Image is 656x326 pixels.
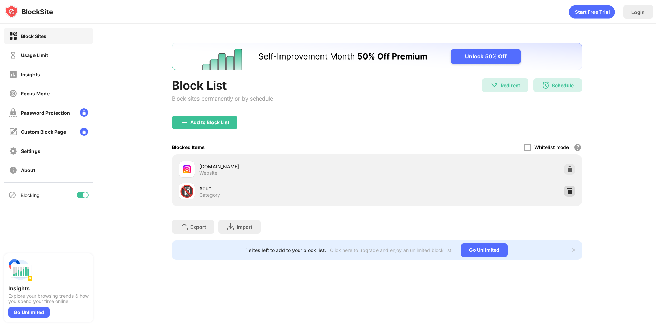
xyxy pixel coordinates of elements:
[21,129,66,135] div: Custom Block Page
[5,5,53,18] img: logo-blocksite.svg
[571,247,576,253] img: x-button.svg
[21,148,40,154] div: Settings
[8,191,16,199] img: blocking-icon.svg
[9,147,17,155] img: settings-off.svg
[21,110,70,116] div: Password Protection
[9,70,17,79] img: insights-off.svg
[8,285,89,292] div: Insights
[80,108,88,117] img: lock-menu.svg
[199,192,220,198] div: Category
[21,71,40,77] div: Insights
[190,224,206,230] div: Export
[330,247,453,253] div: Click here to upgrade and enjoy an unlimited block list.
[569,5,615,19] div: animation
[80,128,88,136] img: lock-menu.svg
[21,167,35,173] div: About
[190,120,229,125] div: Add to Block List
[9,128,17,136] img: customize-block-page-off.svg
[8,293,89,304] div: Explore your browsing trends & how you spend your time online
[9,166,17,174] img: about-off.svg
[552,82,574,88] div: Schedule
[9,32,17,40] img: block-on.svg
[20,192,40,198] div: Blocking
[501,82,520,88] div: Redirect
[246,247,326,253] div: 1 sites left to add to your block list.
[8,307,50,318] div: Go Unlimited
[461,243,508,257] div: Go Unlimited
[9,108,17,117] img: password-protection-off.svg
[183,165,191,173] img: favicons
[199,163,377,170] div: [DOMAIN_NAME]
[172,144,205,150] div: Blocked Items
[172,78,273,92] div: Block List
[21,52,48,58] div: Usage Limit
[172,95,273,102] div: Block sites permanently or by schedule
[9,51,17,60] img: time-usage-off.svg
[237,224,252,230] div: Import
[199,170,217,176] div: Website
[9,89,17,98] img: focus-off.svg
[172,43,582,70] iframe: Banner
[180,184,194,198] div: 🔞
[199,185,377,192] div: Adult
[631,9,645,15] div: Login
[21,33,46,39] div: Block Sites
[21,91,50,96] div: Focus Mode
[534,144,569,150] div: Whitelist mode
[8,258,33,282] img: push-insights.svg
